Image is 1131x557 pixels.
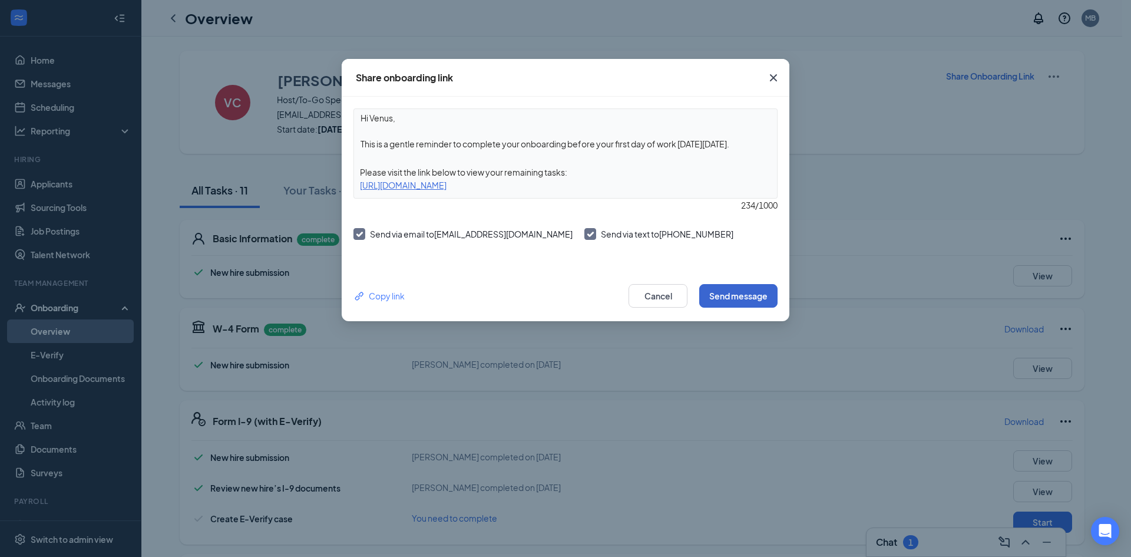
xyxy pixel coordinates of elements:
svg: Link [353,290,366,302]
button: Cancel [629,284,687,308]
button: Close [758,59,789,97]
div: 234 / 1000 [353,199,778,212]
span: Send via email to [EMAIL_ADDRESS][DOMAIN_NAME] [370,229,573,239]
textarea: Hi Venus, This is a gentle reminder to complete your onboarding before your first day of work [DA... [354,109,777,153]
div: Copy link [353,289,405,302]
svg: Cross [766,71,781,85]
button: Send message [699,284,778,308]
div: Please visit the link below to view your remaining tasks: [354,166,777,179]
span: Send via text to [PHONE_NUMBER] [601,229,733,239]
div: [URL][DOMAIN_NAME] [354,179,777,192]
div: Open Intercom Messenger [1091,517,1119,545]
div: Share onboarding link [356,71,453,84]
button: Link Copy link [353,289,405,302]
